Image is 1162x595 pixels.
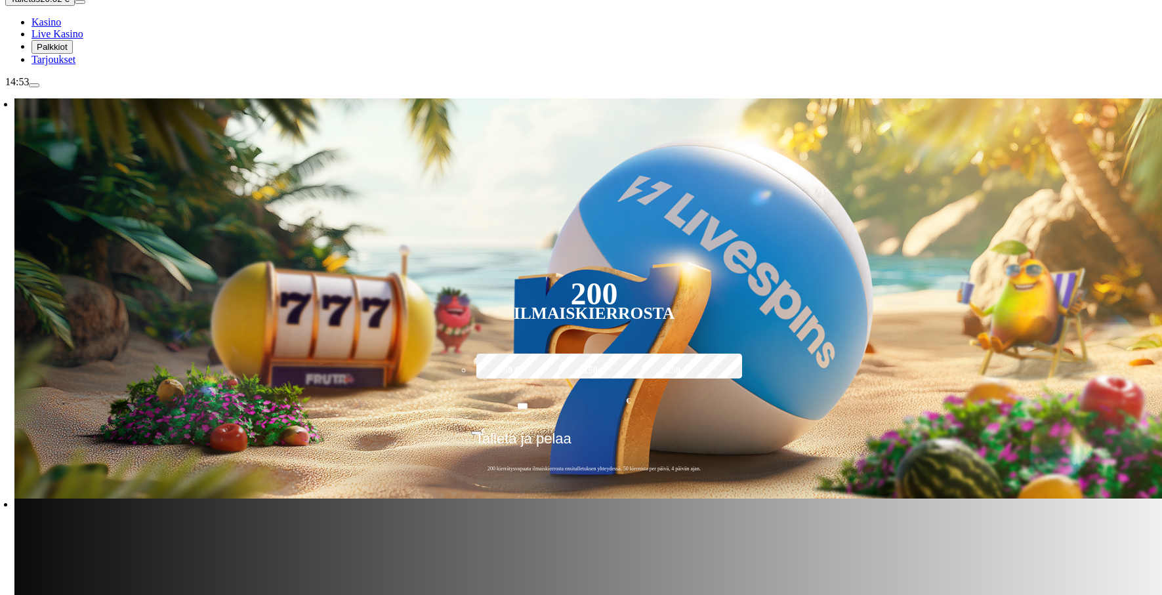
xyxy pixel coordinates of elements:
a: diamond iconKasino [31,16,61,28]
div: Ilmaiskierrosta [514,306,675,321]
label: 50 € [473,352,549,390]
button: Talleta ja pelaa [471,430,717,457]
span: Talleta ja pelaa [475,430,571,457]
span: Palkkiot [37,42,68,52]
label: 250 € [639,352,715,390]
div: 200 [570,286,617,302]
span: Tarjoukset [31,54,75,65]
span: 200 kierrätysvapaata ilmaiskierrosta ensitalletuksen yhteydessä. 50 kierrosta per päivä, 4 päivän... [471,465,717,472]
span: Live Kasino [31,28,83,39]
a: gift-inverted iconTarjoukset [31,54,75,65]
button: menu [29,83,39,87]
button: reward iconPalkkiot [31,40,73,54]
a: poker-chip iconLive Kasino [31,28,83,39]
span: € [482,426,486,434]
span: € [627,395,631,407]
span: 14:53 [5,76,29,87]
label: 150 € [556,352,632,390]
span: Kasino [31,16,61,28]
